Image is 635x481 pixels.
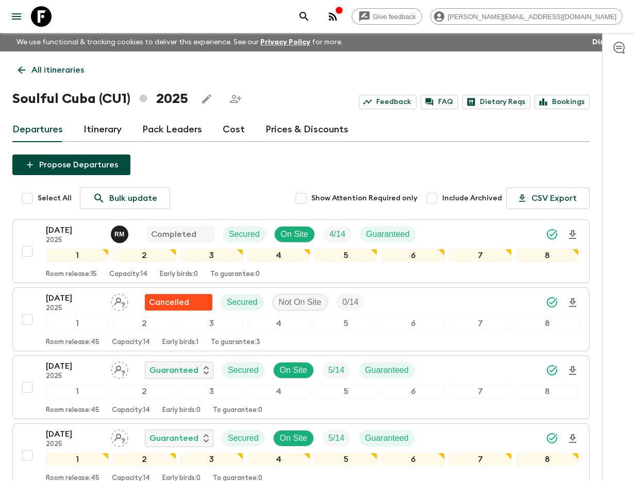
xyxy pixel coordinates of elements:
p: We use functional & tracking cookies to deliver this experience. See our for more. [12,33,347,51]
div: On Site [273,362,314,379]
div: 3 [180,249,243,262]
a: Cost [223,117,245,142]
div: 1 [46,317,109,330]
p: Early birds: 0 [162,406,200,415]
div: 6 [381,249,444,262]
p: To guarantee: 0 [213,406,262,415]
span: Select All [38,193,72,203]
div: Trip Fill [336,294,364,311]
span: Reniel Monzon Jimenez [111,229,130,237]
p: Bulk update [109,192,157,204]
div: 5 [314,249,377,262]
svg: Synced Successfully [546,228,558,240]
p: [DATE] [46,292,103,304]
div: On Site [274,226,315,243]
span: Assign pack leader [111,433,128,441]
div: 4 [247,453,310,466]
span: Show Attention Required only [311,193,417,203]
button: [DATE]2025Reniel Monzon JimenezCompletedSecuredOn SiteTrip FillGuaranteed12345678Room release:15C... [12,219,590,283]
div: 8 [516,317,579,330]
div: 5 [314,317,377,330]
svg: Download Onboarding [566,433,579,445]
p: 2025 [46,440,103,449]
p: Not On Site [279,296,322,308]
p: Capacity: 14 [112,406,150,415]
div: 7 [449,453,512,466]
div: 6 [381,317,444,330]
div: 7 [449,249,512,262]
button: Edit this itinerary [196,89,217,109]
div: Secured [222,362,265,379]
button: menu [6,6,27,27]
a: All itineraries [12,60,90,80]
div: 6 [381,453,444,466]
div: 1 [46,453,109,466]
div: 3 [180,385,243,398]
div: Trip Fill [323,226,352,243]
a: FAQ [421,95,458,109]
p: All itineraries [31,64,84,76]
p: Room release: 15 [46,270,97,279]
span: [PERSON_NAME][EMAIL_ADDRESS][DOMAIN_NAME] [442,13,622,21]
p: [DATE] [46,428,103,440]
div: 3 [180,317,243,330]
p: Guaranteed [365,432,409,444]
h1: Soulful Cuba (CU1) 2025 [12,89,188,109]
div: 2 [113,317,176,330]
p: On Site [280,364,307,376]
a: Give feedback [352,8,422,25]
p: Early birds: 1 [162,338,198,347]
button: search adventures [294,6,314,27]
a: Bulk update [80,187,170,209]
p: 0 / 14 [342,296,358,308]
button: [DATE]2025Assign pack leaderFlash Pack cancellationSecuredNot On SiteTrip Fill12345678Room releas... [12,287,590,351]
div: 8 [516,453,579,466]
p: 2025 [46,372,103,381]
p: Room release: 45 [46,338,99,347]
p: 4 / 14 [329,228,345,240]
p: Capacity: 14 [112,338,150,347]
svg: Synced Successfully [546,296,558,308]
a: Departures [12,117,63,142]
span: Assign pack leader [111,297,128,305]
span: Include Archived [442,193,502,203]
a: Pack Leaders [142,117,202,142]
div: 5 [314,453,377,466]
p: On Site [280,432,307,444]
svg: Download Onboarding [566,229,579,241]
div: Not On Site [272,294,328,311]
div: Flash Pack cancellation [145,294,212,311]
button: Propose Departures [12,154,130,175]
svg: Download Onboarding [566,365,579,377]
div: 8 [516,249,579,262]
p: Capacity: 14 [109,270,147,279]
button: [DATE]2025Assign pack leaderGuaranteedSecuredOn SiteTrip FillGuaranteed12345678Room release:45Cap... [12,355,590,419]
svg: Download Onboarding [566,297,579,309]
p: Secured [229,228,260,240]
p: Secured [228,432,259,444]
p: Guaranteed [149,432,198,444]
div: 2 [113,385,176,398]
div: 1 [46,385,109,398]
p: [DATE] [46,224,103,236]
p: 5 / 14 [328,364,344,376]
div: 2 [113,453,176,466]
p: 2025 [46,304,103,313]
p: Guaranteed [149,364,198,376]
div: Secured [222,430,265,446]
svg: Synced Successfully [546,432,558,444]
p: [DATE] [46,360,103,372]
div: Trip Fill [322,430,350,446]
p: Secured [228,364,259,376]
p: On Site [281,228,308,240]
div: On Site [273,430,314,446]
div: 7 [449,385,512,398]
p: Room release: 45 [46,406,99,415]
span: Share this itinerary [225,89,246,109]
button: CSV Export [506,187,590,209]
p: Early birds: 0 [160,270,198,279]
div: Secured [223,226,266,243]
div: 4 [247,249,310,262]
span: Give feedback [367,13,422,21]
p: Completed [151,228,196,240]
